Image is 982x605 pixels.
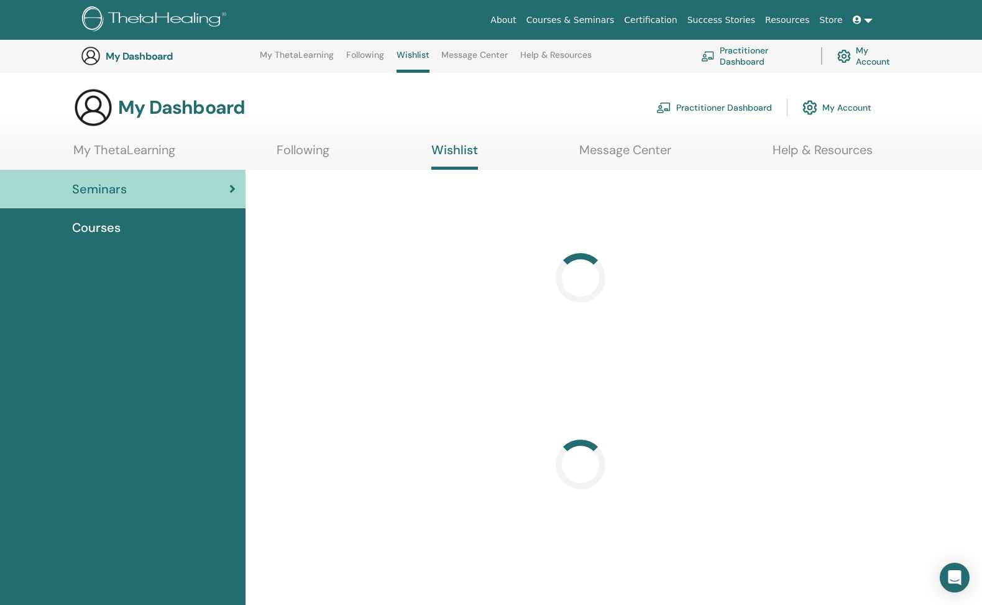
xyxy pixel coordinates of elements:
[485,9,521,32] a: About
[73,88,113,127] img: generic-user-icon.jpg
[656,102,671,113] img: chalkboard-teacher.svg
[760,9,815,32] a: Resources
[72,218,121,237] span: Courses
[682,9,760,32] a: Success Stories
[397,50,429,73] a: Wishlist
[106,50,230,62] h3: My Dashboard
[619,9,682,32] a: Certification
[73,142,175,167] a: My ThetaLearning
[802,94,871,121] a: My Account
[82,6,231,34] img: logo.png
[81,46,101,66] img: generic-user-icon.jpg
[441,50,508,70] a: Message Center
[837,47,851,66] img: cog.svg
[701,42,806,70] a: Practitioner Dashboard
[72,180,127,198] span: Seminars
[656,94,772,121] a: Practitioner Dashboard
[118,96,245,119] h3: My Dashboard
[579,142,671,167] a: Message Center
[260,50,334,70] a: My ThetaLearning
[520,50,592,70] a: Help & Resources
[940,563,970,593] div: Open Intercom Messenger
[521,9,620,32] a: Courses & Seminars
[802,97,817,118] img: cog.svg
[815,9,848,32] a: Store
[431,142,478,170] a: Wishlist
[837,42,900,70] a: My Account
[701,51,715,61] img: chalkboard-teacher.svg
[773,142,873,167] a: Help & Resources
[277,142,329,167] a: Following
[346,50,384,70] a: Following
